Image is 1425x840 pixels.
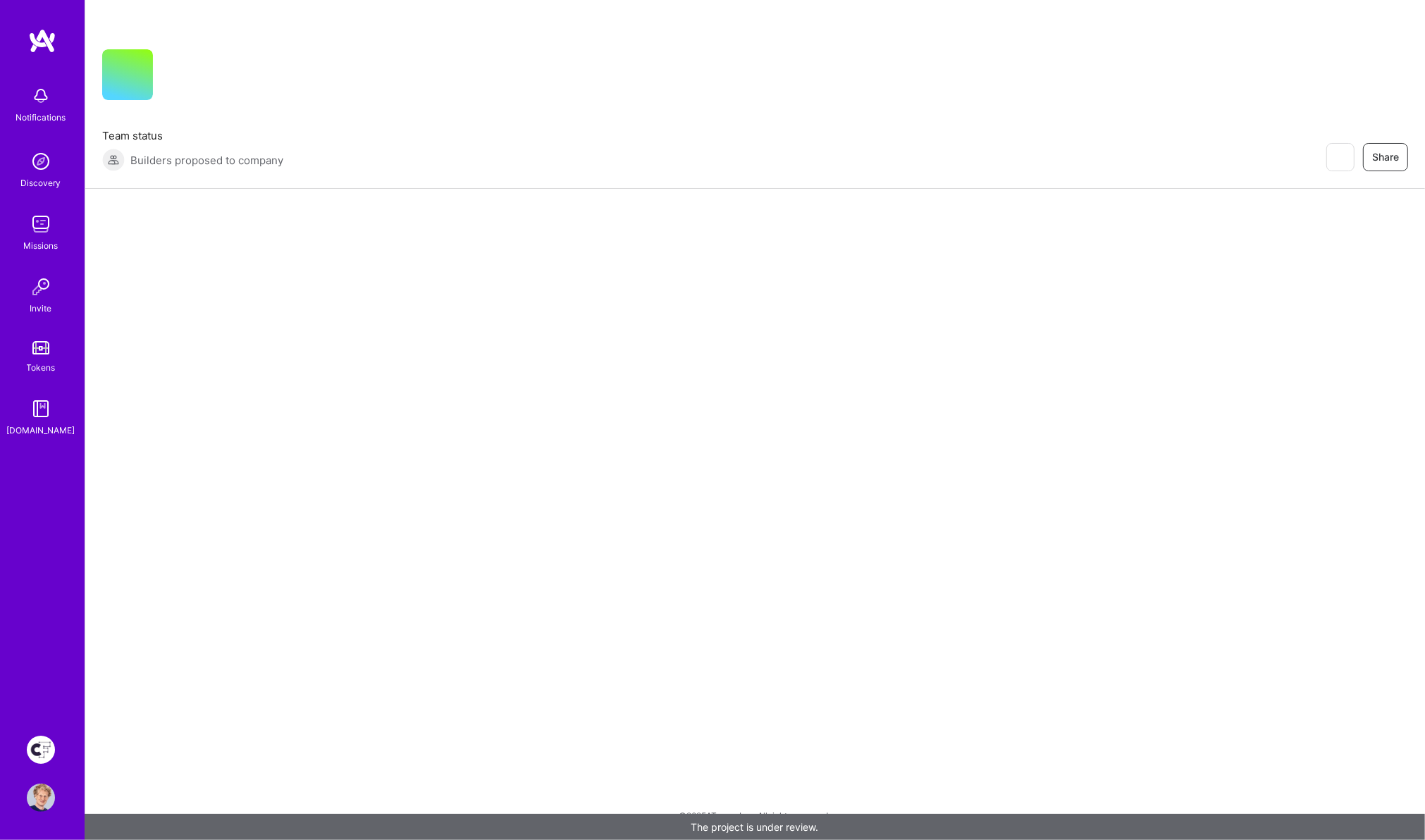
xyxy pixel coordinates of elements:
div: Discovery [21,175,61,190]
span: Builders proposed to company [130,153,283,168]
img: guide book [27,395,55,423]
div: The project is under review. [85,814,1425,840]
img: Creative Fabrica Project Team [27,736,55,764]
i: icon CompanyGray [170,72,181,83]
div: Notifications [16,110,66,125]
i: icon EyeClosed [1334,152,1345,163]
a: Creative Fabrica Project Team [23,736,58,764]
div: [DOMAIN_NAME] [7,423,75,438]
span: Share [1372,150,1399,164]
img: bell [27,82,55,110]
span: Team status [102,128,283,143]
div: Missions [24,238,58,253]
img: discovery [27,147,55,175]
div: Invite [30,301,52,316]
img: teamwork [27,210,55,238]
img: Invite [27,273,55,301]
a: User Avatar [23,784,58,812]
img: User Avatar [27,784,55,812]
img: logo [28,28,56,54]
img: Builders proposed to company [102,149,125,171]
div: Tokens [27,360,56,375]
img: tokens [32,341,49,354]
button: Share [1363,143,1408,171]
